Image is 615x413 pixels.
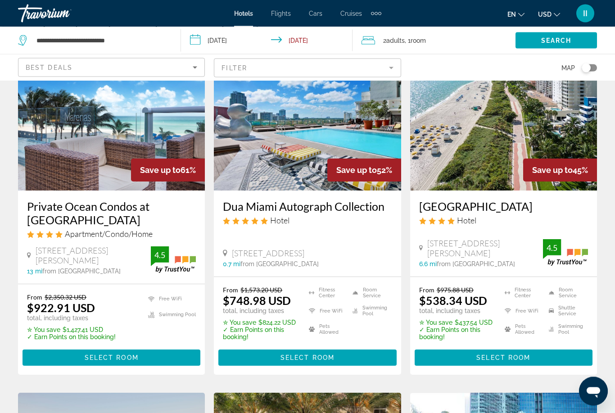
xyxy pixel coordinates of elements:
[271,10,291,17] a: Flights
[218,350,396,366] button: Select Room
[427,239,543,259] span: [STREET_ADDRESS][PERSON_NAME]
[336,166,377,175] span: Save up to
[304,286,348,300] li: Fitness Center
[541,37,572,44] span: Search
[543,240,588,266] img: trustyou-badge.svg
[218,352,396,362] a: Select Room
[223,327,297,341] p: ✓ Earn Points on this booking!
[234,10,253,17] span: Hotels
[151,247,196,273] img: trustyou-badge.svg
[223,216,392,226] div: 5 star Hotel
[327,159,401,182] div: 52%
[144,309,196,321] li: Swimming Pool
[27,229,196,239] div: 4 star Apartment
[65,229,153,239] span: Apartment/Condo/Home
[27,301,95,315] ins: $922.91 USD
[27,315,116,322] p: total, including taxes
[26,62,197,73] mat-select: Sort by
[140,166,181,175] span: Save up to
[532,166,573,175] span: Save up to
[340,10,362,17] a: Cruises
[214,58,401,78] button: Filter
[223,319,297,327] p: $824.22 USD
[419,294,487,308] ins: $538.34 USD
[27,327,116,334] p: $1,427.41 USD
[538,11,552,18] span: USD
[544,286,588,300] li: Room Service
[181,27,353,54] button: Check-in date: Oct 20, 2025 Check-out date: Oct 24, 2025
[27,334,116,341] p: ✓ Earn Points on this booking!
[583,9,588,18] span: II
[27,294,42,301] span: From
[214,47,401,191] a: Hotel image
[405,34,426,47] span: , 1
[309,10,322,17] a: Cars
[561,62,575,74] span: Map
[18,2,108,25] a: Travorium
[457,216,476,226] span: Hotel
[419,286,434,294] span: From
[23,352,200,362] a: Select Room
[27,200,196,227] a: Private Ocean Condos at [GEOGRAPHIC_DATA]
[411,37,426,44] span: Room
[500,286,544,300] li: Fitness Center
[544,323,588,336] li: Swimming Pool
[348,304,392,318] li: Swimming Pool
[437,286,474,294] del: $975.88 USD
[304,323,348,336] li: Pets Allowed
[419,200,588,213] a: [GEOGRAPHIC_DATA]
[26,64,72,71] span: Best Deals
[232,249,304,259] span: [STREET_ADDRESS]
[304,304,348,318] li: Free WiFi
[523,159,597,182] div: 45%
[419,261,437,268] span: 6.6 mi
[575,64,597,72] button: Toggle map
[410,47,597,191] img: Hotel image
[151,250,169,261] div: 4.5
[223,294,291,308] ins: $748.98 USD
[27,327,60,334] span: ✮ You save
[223,261,240,268] span: 0.7 mi
[240,261,319,268] span: from [GEOGRAPHIC_DATA]
[42,268,121,275] span: from [GEOGRAPHIC_DATA]
[386,37,405,44] span: Adults
[27,268,42,275] span: 13 mi
[507,8,525,21] button: Change language
[223,319,256,327] span: ✮ You save
[270,216,289,226] span: Hotel
[538,8,560,21] button: Change currency
[280,354,335,362] span: Select Room
[415,350,592,366] button: Select Room
[240,286,282,294] del: $1,573.20 USD
[500,304,544,318] li: Free WiFi
[507,11,516,18] span: en
[500,323,544,336] li: Pets Allowed
[353,27,516,54] button: Travelers: 2 adults, 0 children
[85,354,139,362] span: Select Room
[579,377,608,406] iframe: Кнопка запуска окна обмена сообщениями
[348,286,392,300] li: Room Service
[544,304,588,318] li: Shuttle Service
[223,308,297,315] p: total, including taxes
[45,294,86,301] del: $2,350.32 USD
[516,32,597,49] button: Search
[223,200,392,213] a: Dua Miami Autograph Collection
[419,319,493,327] p: $437.54 USD
[419,308,493,315] p: total, including taxes
[131,159,205,182] div: 61%
[437,261,515,268] span: from [GEOGRAPHIC_DATA]
[419,216,588,226] div: 4 star Hotel
[476,354,530,362] span: Select Room
[223,286,238,294] span: From
[18,47,205,191] img: Hotel image
[383,34,405,47] span: 2
[419,319,452,327] span: ✮ You save
[23,350,200,366] button: Select Room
